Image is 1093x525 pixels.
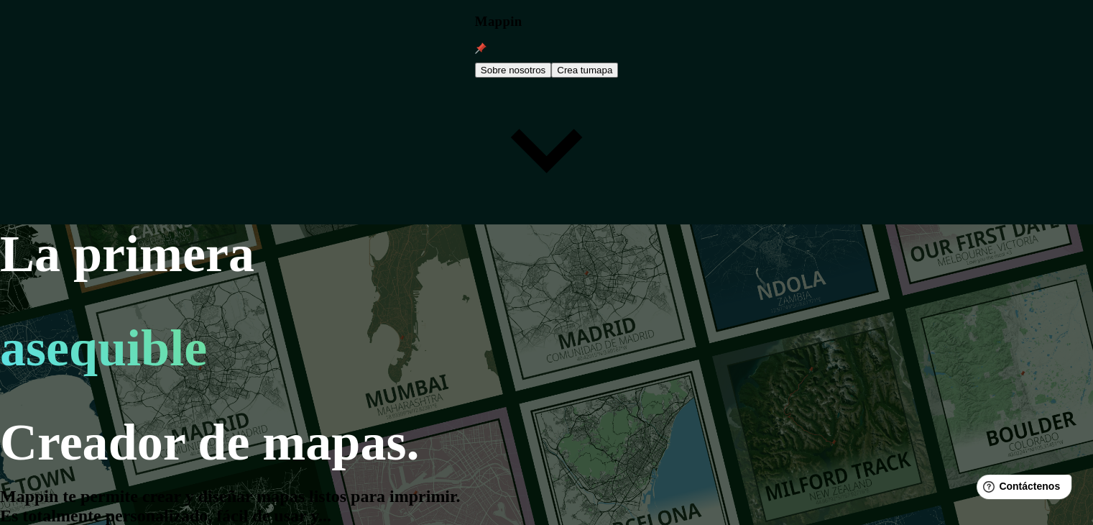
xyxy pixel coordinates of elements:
[557,65,589,76] font: Crea tu
[551,63,618,78] button: Crea tumapa
[475,14,522,29] font: Mappin
[475,63,551,78] button: Sobre nosotros
[589,65,612,76] font: mapa
[965,469,1077,509] iframe: Lanzador de widgets de ayuda
[481,65,545,76] font: Sobre nosotros
[475,42,486,54] img: pin de mapeo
